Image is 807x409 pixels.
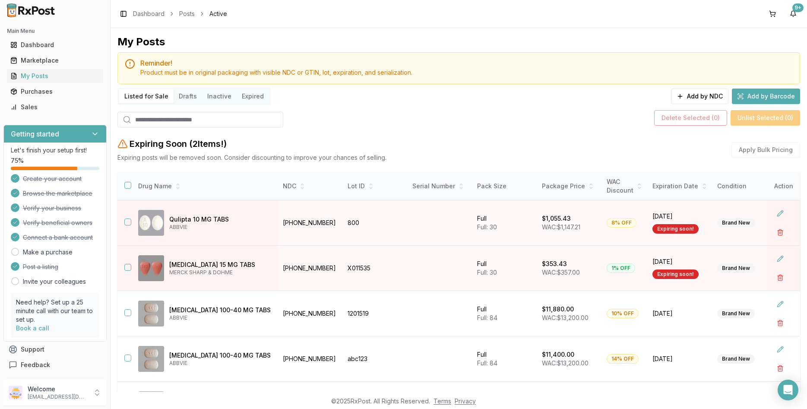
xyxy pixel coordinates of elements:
span: Connect a bank account [23,233,93,242]
td: [PHONE_NUMBER] [278,200,342,246]
button: Add by NDC [671,89,728,104]
p: Let's finish your setup first! [11,146,99,155]
th: Condition [712,172,777,200]
div: Expiring soon! [652,269,699,279]
p: Expiring posts will be removed soon. Consider discounting to improve your chances of selling. [117,153,386,162]
div: NDC [283,182,337,190]
button: Sales [3,100,107,114]
button: Delete [772,270,788,285]
span: WAC: $1,147.21 [542,223,580,231]
span: Create your account [23,174,82,183]
a: Invite your colleagues [23,277,86,286]
h3: Getting started [11,129,59,139]
td: abc123 [342,336,407,382]
button: Support [3,342,107,357]
button: Delete [772,361,788,376]
div: Product must be in original packaging with visible NDC or GTIN, lot, expiration, and serialization. [140,68,793,77]
p: $1,055.43 [542,214,571,223]
td: Full [472,291,537,336]
a: Terms [434,397,451,405]
div: 9+ [792,3,804,12]
a: Sales [7,99,103,115]
a: Purchases [7,84,103,99]
a: Book a call [16,324,49,332]
div: Package Price [542,182,596,190]
p: [MEDICAL_DATA] 100-40 MG TABS [169,351,271,360]
button: My Posts [3,69,107,83]
div: Purchases [10,87,100,96]
div: Expiration Date [652,182,707,190]
p: [EMAIL_ADDRESS][DOMAIN_NAME] [28,393,88,400]
button: Edit [772,296,788,312]
div: Serial Number [412,182,467,190]
span: [DATE] [652,257,707,266]
p: ABBVIE [169,224,271,231]
div: Lot ID [348,182,402,190]
img: Mavyret 100-40 MG TABS [138,346,164,372]
p: ABBVIE [169,360,271,367]
th: Pack Size [472,172,537,200]
img: Steglatro 15 MG TABS [138,255,164,281]
span: Active [209,10,227,18]
span: WAC: $13,200.00 [542,359,589,367]
span: [DATE] [652,309,707,318]
button: Drafts [174,89,202,103]
button: Edit [772,342,788,357]
p: $353.43 [542,260,567,268]
div: 10% OFF [607,309,639,318]
th: Action [767,172,800,200]
a: Posts [179,10,195,18]
img: RxPost Logo [3,3,59,17]
div: 1% OFF [607,263,635,273]
div: Sales [10,103,100,111]
nav: breadcrumb [133,10,227,18]
button: Edit [772,206,788,221]
div: 8% OFF [607,218,636,228]
div: Brand New [717,354,755,364]
p: Qulipta 10 MG TABS [169,215,271,224]
div: WAC Discount [607,178,642,195]
a: Marketplace [7,53,103,68]
h2: Expiring Soon ( 2 Item s !) [130,138,227,150]
div: Brand New [717,218,755,228]
div: Brand New [717,263,755,273]
img: Mavyret 100-40 MG TABS [138,301,164,327]
button: Listed for Sale [119,89,174,103]
span: Full: 30 [477,269,497,276]
span: WAC: $357.00 [542,269,580,276]
span: Full: 84 [477,359,497,367]
span: Full: 30 [477,223,497,231]
img: User avatar [9,386,22,399]
button: Delete [772,315,788,331]
a: Dashboard [7,37,103,53]
button: Add by Barcode [732,89,800,104]
p: [MEDICAL_DATA] 100-40 MG TABS [169,306,271,314]
h2: Main Menu [7,28,103,35]
td: 1201519 [342,291,407,336]
p: Welcome [28,385,88,393]
button: Delete [772,225,788,240]
h5: Reminder! [140,60,793,67]
td: [PHONE_NUMBER] [278,336,342,382]
span: Browse the marketplace [23,189,92,198]
div: Drug Name [138,182,271,190]
button: 9+ [786,7,800,21]
button: Feedback [3,357,107,373]
a: My Posts [7,68,103,84]
div: 14% OFF [607,354,639,364]
button: Edit [772,251,788,266]
div: My Posts [117,35,165,49]
span: Feedback [21,361,50,369]
p: Need help? Set up a 25 minute call with our team to set up. [16,298,94,324]
div: Dashboard [10,41,100,49]
a: Make a purchase [23,248,73,257]
button: Dashboard [3,38,107,52]
td: 800 [342,200,407,246]
td: [PHONE_NUMBER] [278,246,342,291]
td: Full [472,200,537,246]
p: $11,880.00 [542,305,574,314]
span: WAC: $13,200.00 [542,314,589,321]
button: Inactive [202,89,237,103]
div: Expiring soon! [652,224,699,234]
td: Full [472,336,537,382]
